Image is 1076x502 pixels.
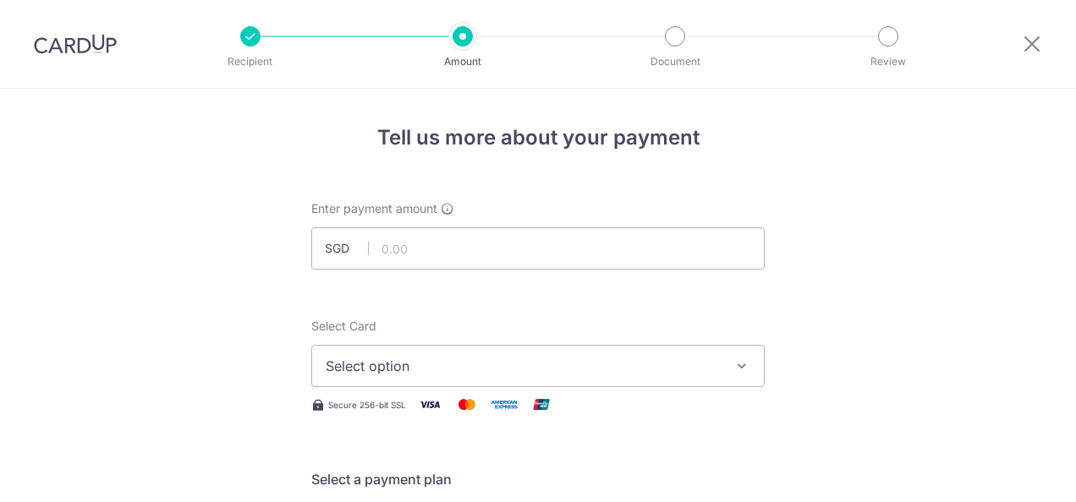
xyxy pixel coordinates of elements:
p: Recipient [188,53,313,70]
input: 0.00 [311,227,765,270]
span: Enter payment amount [311,200,437,217]
h4: Tell us more about your payment [311,123,765,153]
span: SGD [325,240,369,257]
p: Review [826,53,951,70]
span: translation missing: en.payables.payment_networks.credit_card.summary.labels.select_card [311,319,376,333]
p: Amount [400,53,525,70]
button: Select option [311,345,765,387]
img: American Express [487,394,521,415]
span: Secure 256-bit SSL [328,398,406,412]
img: Mastercard [450,394,484,415]
img: Union Pay [524,394,558,415]
img: Visa [413,394,447,415]
h5: Select a payment plan [311,469,765,489]
p: Document [612,53,738,70]
img: CardUp [34,34,117,54]
span: Select option [326,356,720,376]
